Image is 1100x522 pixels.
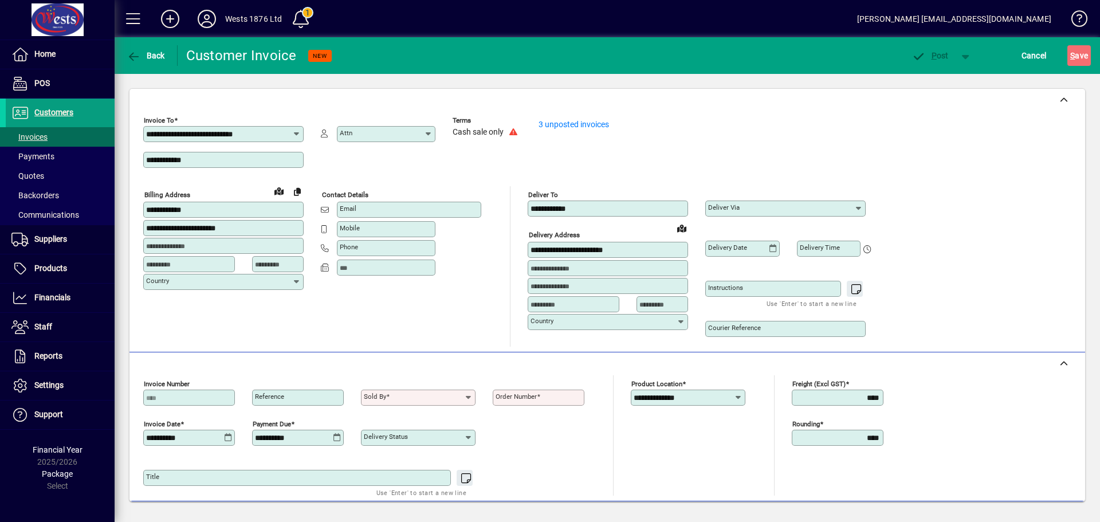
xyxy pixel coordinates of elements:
[270,182,288,200] a: View on map
[313,52,327,60] span: NEW
[34,79,50,88] span: POS
[6,371,115,400] a: Settings
[912,51,949,60] span: ost
[708,203,740,211] mat-label: Deliver via
[188,9,225,29] button: Profile
[496,393,537,401] mat-label: Order number
[115,45,178,66] app-page-header-button: Back
[34,410,63,419] span: Support
[11,210,79,219] span: Communications
[11,191,59,200] span: Backorders
[144,420,180,428] mat-label: Invoice date
[857,10,1051,28] div: [PERSON_NAME] [EMAIL_ADDRESS][DOMAIN_NAME]
[34,49,56,58] span: Home
[340,129,352,137] mat-label: Attn
[127,51,165,60] span: Back
[34,351,62,360] span: Reports
[11,132,48,142] span: Invoices
[42,469,73,478] span: Package
[225,10,282,28] div: Wests 1876 Ltd
[932,51,937,60] span: P
[6,69,115,98] a: POS
[364,433,408,441] mat-label: Delivery status
[1063,2,1086,40] a: Knowledge Base
[708,244,747,252] mat-label: Delivery date
[1067,45,1091,66] button: Save
[340,243,358,251] mat-label: Phone
[34,264,67,273] span: Products
[364,393,386,401] mat-label: Sold by
[33,445,82,454] span: Financial Year
[152,9,188,29] button: Add
[340,205,356,213] mat-label: Email
[11,152,54,161] span: Payments
[34,293,70,302] span: Financials
[34,234,67,244] span: Suppliers
[792,380,846,388] mat-label: Freight (excl GST)
[767,297,857,310] mat-hint: Use 'Enter' to start a new line
[708,324,761,332] mat-label: Courier Reference
[6,147,115,166] a: Payments
[186,46,297,65] div: Customer Invoice
[6,205,115,225] a: Communications
[6,40,115,69] a: Home
[708,284,743,292] mat-label: Instructions
[144,116,174,124] mat-label: Invoice To
[800,244,840,252] mat-label: Delivery time
[6,166,115,186] a: Quotes
[6,342,115,371] a: Reports
[144,380,190,388] mat-label: Invoice number
[906,45,954,66] button: Post
[1019,45,1050,66] button: Cancel
[124,45,168,66] button: Back
[6,225,115,254] a: Suppliers
[1022,46,1047,65] span: Cancel
[453,117,521,124] span: Terms
[6,401,115,429] a: Support
[146,473,159,481] mat-label: Title
[34,322,52,331] span: Staff
[255,393,284,401] mat-label: Reference
[1070,51,1075,60] span: S
[6,313,115,342] a: Staff
[376,486,466,499] mat-hint: Use 'Enter' to start a new line
[340,224,360,232] mat-label: Mobile
[531,317,553,325] mat-label: Country
[6,284,115,312] a: Financials
[673,219,691,237] a: View on map
[146,277,169,285] mat-label: Country
[253,420,291,428] mat-label: Payment due
[6,186,115,205] a: Backorders
[792,420,820,428] mat-label: Rounding
[631,380,682,388] mat-label: Product location
[453,128,504,137] span: Cash sale only
[11,171,44,180] span: Quotes
[288,182,307,201] button: Copy to Delivery address
[6,254,115,283] a: Products
[6,127,115,147] a: Invoices
[1070,46,1088,65] span: ave
[34,108,73,117] span: Customers
[539,120,609,129] a: 3 unposted invoices
[528,191,558,199] mat-label: Deliver To
[34,380,64,390] span: Settings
